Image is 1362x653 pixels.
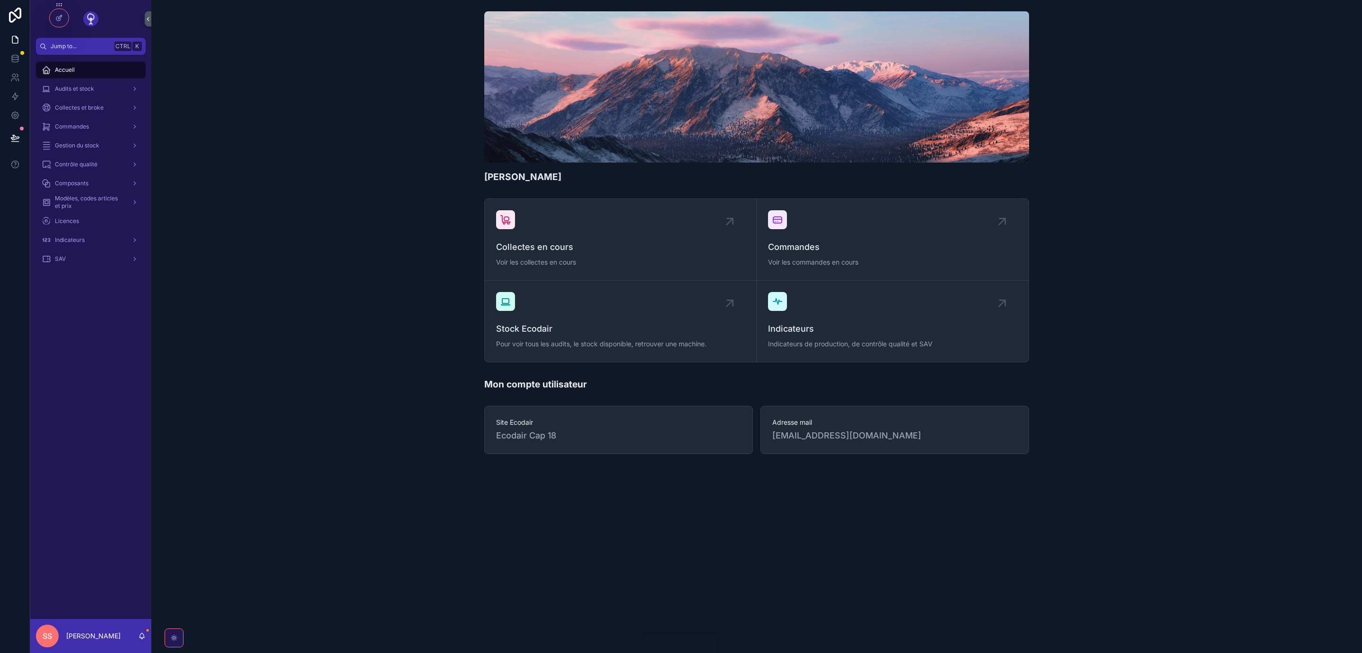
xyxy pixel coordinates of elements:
span: Site Ecodair [496,418,741,427]
span: Adresse mail [772,418,1017,427]
a: CommandesVoir les commandes en cours [757,199,1029,281]
a: Contrôle qualité [36,156,146,173]
span: Jump to... [51,43,111,50]
span: Commandes [768,241,1017,254]
a: Gestion du stock [36,137,146,154]
a: Audits et stock [36,80,146,97]
span: Voir les collectes en cours [496,258,745,267]
span: Pour voir tous les audits, le stock disponible, retrouver une machine. [496,339,745,349]
a: Licences [36,213,146,230]
span: [EMAIL_ADDRESS][DOMAIN_NAME] [772,429,1017,442]
p: [PERSON_NAME] [66,631,121,641]
span: Modèles, codes articles et prix [55,195,124,210]
a: Commandes [36,118,146,135]
span: Licences [55,217,79,225]
span: SAV [55,255,66,263]
a: Modèles, codes articles et prix [36,194,146,211]
span: Voir les commandes en cours [768,258,1017,267]
span: K [133,43,141,50]
a: Composants [36,175,146,192]
a: Collectes et broke [36,99,146,116]
span: Collectes en cours [496,241,745,254]
span: Ecodair Cap 18 [496,429,556,442]
a: Accueil [36,61,146,78]
a: Indicateurs [36,232,146,249]
span: Composants [55,180,88,187]
img: App logo [83,11,98,26]
span: Ctrl [114,42,131,51]
span: Indicateurs de production, de contrôle qualité et SAV [768,339,1017,349]
a: IndicateursIndicateurs de production, de contrôle qualité et SAV [757,281,1029,362]
span: Contrôle qualité [55,161,97,168]
span: Stock Ecodair [496,322,745,335]
span: Gestion du stock [55,142,99,149]
span: Indicateurs [55,236,85,244]
a: SAV [36,250,146,267]
h1: [PERSON_NAME] [484,170,561,183]
h1: Mon compte utilisateur [484,378,587,391]
span: Collectes et broke [55,104,104,112]
span: Audits et stock [55,85,94,93]
a: Stock EcodairPour voir tous les audits, le stock disponible, retrouver une machine. [485,281,757,362]
div: scrollable content [30,55,151,280]
a: Collectes en coursVoir les collectes en cours [485,199,757,281]
span: Indicateurs [768,322,1017,335]
span: Commandes [55,123,89,130]
span: SS [43,630,52,642]
button: Jump to...CtrlK [36,38,146,55]
span: Accueil [55,66,75,74]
